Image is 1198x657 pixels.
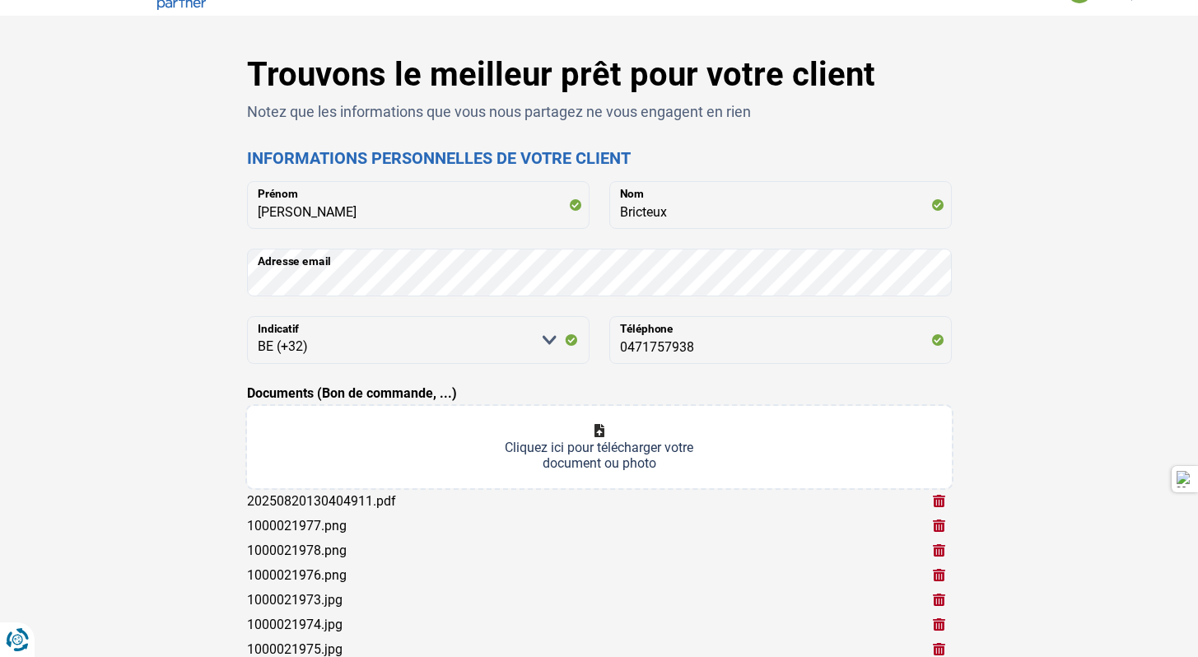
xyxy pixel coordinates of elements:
[247,617,343,632] div: 1000021974.jpg
[247,592,343,608] div: 1000021973.jpg
[247,543,347,558] div: 1000021978.png
[247,55,952,95] h1: Trouvons le meilleur prêt pour votre client
[247,518,347,534] div: 1000021977.png
[247,384,457,403] label: Documents (Bon de commande, ...)
[247,148,952,168] h2: Informations personnelles de votre client
[247,101,952,122] p: Notez que les informations que vous nous partagez ne vous engagent en rien
[247,641,343,657] div: 1000021975.jpg
[247,493,396,509] div: 20250820130404911.pdf
[247,316,590,364] select: Indicatif
[609,316,952,364] input: 401020304
[247,567,347,583] div: 1000021976.png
